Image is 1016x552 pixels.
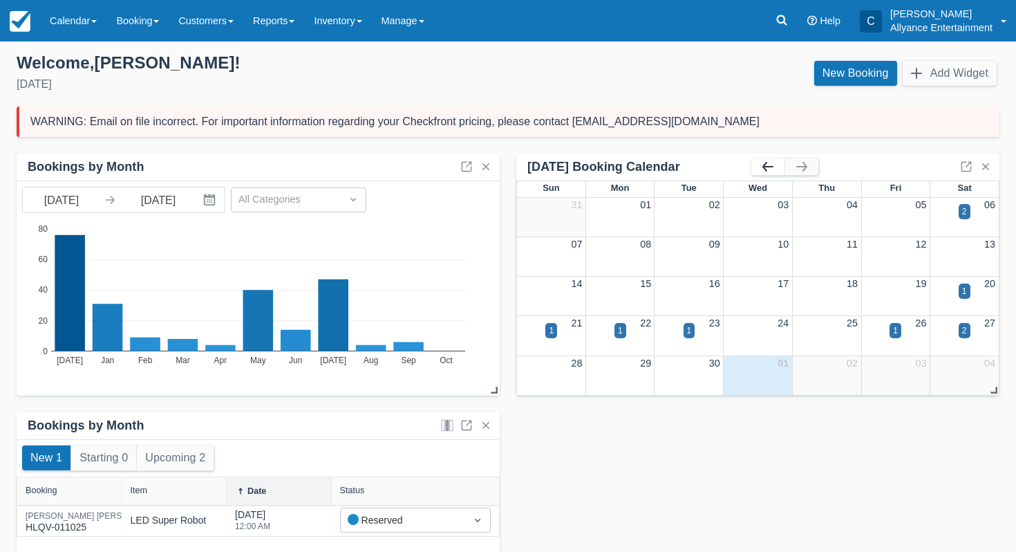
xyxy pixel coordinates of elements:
[22,445,70,470] button: New 1
[549,324,554,337] div: 1
[778,278,789,289] a: 17
[890,21,993,35] p: Allyance Entertainment
[26,512,165,520] div: [PERSON_NAME] [PERSON_NAME]
[814,61,897,86] a: New Booking
[23,187,100,212] input: Start Date
[572,278,583,289] a: 14
[860,10,882,33] div: C
[709,318,720,329] a: 23
[984,199,995,210] a: 06
[847,239,858,250] a: 11
[962,285,967,297] div: 1
[962,324,967,337] div: 2
[17,53,497,73] div: Welcome , [PERSON_NAME] !
[915,239,926,250] a: 12
[709,199,720,210] a: 02
[26,486,57,495] div: Booking
[340,486,365,495] div: Status
[17,76,497,93] div: [DATE]
[611,183,630,193] span: Mon
[247,486,266,496] div: Date
[984,318,995,329] a: 27
[709,278,720,289] a: 16
[958,183,972,193] span: Sat
[709,358,720,369] a: 30
[640,199,651,210] a: 01
[28,418,144,434] div: Bookings by Month
[131,513,207,528] div: LED Super Robot
[749,183,767,193] span: Wed
[26,512,165,535] div: HLQV-011025
[847,278,858,289] a: 18
[984,278,995,289] a: 20
[903,61,997,86] button: Add Widget
[346,192,360,206] span: Dropdown icon
[640,358,651,369] a: 29
[681,183,697,193] span: Tue
[572,318,583,329] a: 21
[984,358,995,369] a: 04
[890,7,993,21] p: [PERSON_NAME]
[572,239,583,250] a: 07
[640,318,651,329] a: 22
[10,11,30,32] img: checkfront-main-nav-mini-logo.png
[847,199,858,210] a: 04
[890,183,902,193] span: Fri
[71,445,136,470] button: Starting 0
[471,513,485,527] span: Dropdown icon
[915,199,926,210] a: 05
[120,187,197,212] input: End Date
[778,199,789,210] a: 03
[30,115,760,129] div: WARNING: Email on file incorrect. For important information regarding your Checkfront pricing, pl...
[572,199,583,210] a: 31
[709,239,720,250] a: 09
[818,183,835,193] span: Thu
[820,15,840,26] span: Help
[543,183,559,193] span: Sun
[847,358,858,369] a: 02
[235,522,270,531] div: 12:00 AM
[640,278,651,289] a: 15
[778,239,789,250] a: 10
[915,278,926,289] a: 19
[807,16,817,26] i: Help
[137,445,214,470] button: Upcoming 2
[847,318,858,329] a: 25
[572,358,583,369] a: 28
[527,159,751,175] div: [DATE] Booking Calendar
[348,513,458,528] div: Reserved
[687,324,692,337] div: 1
[197,187,225,212] button: Interact with the calendar and add the check-in date for your trip.
[640,239,651,250] a: 08
[28,159,144,175] div: Bookings by Month
[915,358,926,369] a: 03
[915,318,926,329] a: 26
[962,205,967,218] div: 2
[984,239,995,250] a: 13
[778,318,789,329] a: 24
[893,324,898,337] div: 1
[618,324,623,337] div: 1
[778,358,789,369] a: 01
[131,486,148,495] div: Item
[26,517,165,524] a: [PERSON_NAME] [PERSON_NAME]HLQV-011025
[235,508,270,539] div: [DATE]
